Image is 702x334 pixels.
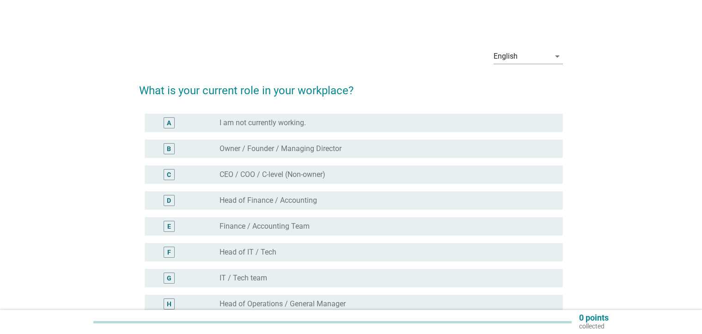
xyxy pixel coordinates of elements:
[167,222,171,231] div: E
[220,170,325,179] label: CEO / COO / C-level (Non-owner)
[220,196,317,205] label: Head of Finance / Accounting
[139,73,563,99] h2: What is your current role in your workplace?
[167,273,171,283] div: G
[552,51,563,62] i: arrow_drop_down
[220,299,346,309] label: Head of Operations / General Manager
[220,118,306,128] label: I am not currently working.
[167,248,171,257] div: F
[220,144,342,153] label: Owner / Founder / Managing Director
[167,196,171,206] div: D
[167,170,171,180] div: C
[579,314,609,322] p: 0 points
[167,118,171,128] div: A
[167,144,171,154] div: B
[220,222,310,231] label: Finance / Accounting Team
[167,299,171,309] div: H
[579,322,609,330] p: collected
[494,52,518,61] div: English
[220,273,267,283] label: IT / Tech team
[220,248,276,257] label: Head of IT / Tech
